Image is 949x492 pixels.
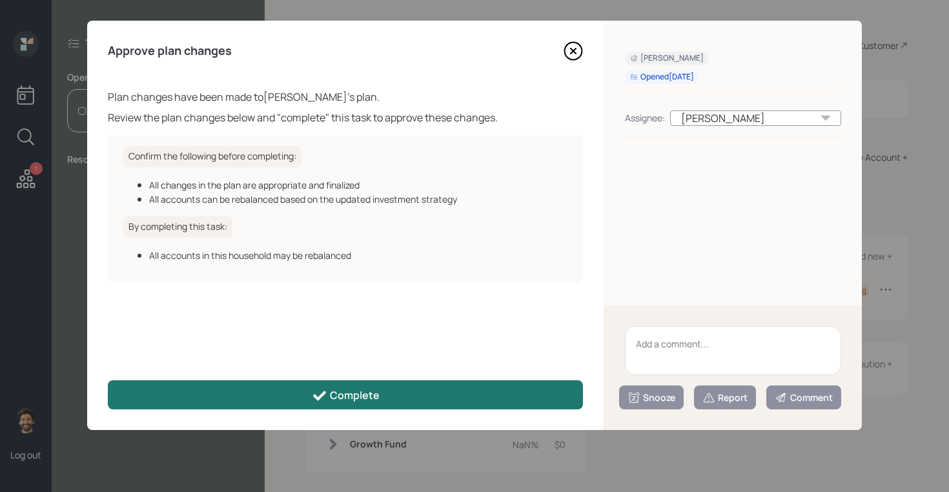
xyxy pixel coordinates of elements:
[694,385,756,409] button: Report
[149,249,567,262] div: All accounts in this household may be rebalanced
[149,178,567,192] div: All changes in the plan are appropriate and finalized
[628,391,675,404] div: Snooze
[108,89,583,105] div: Plan changes have been made to [PERSON_NAME] 's plan.
[702,391,748,404] div: Report
[766,385,841,409] button: Comment
[123,146,301,167] h6: Confirm the following before completing:
[312,388,380,404] div: Complete
[108,44,232,58] h4: Approve plan changes
[149,192,567,206] div: All accounts can be rebalanced based on the updated investment strategy
[108,110,583,125] div: Review the plan changes below and "complete" this task to approve these changes.
[630,53,704,64] div: [PERSON_NAME]
[123,216,232,238] h6: By completing this task:
[625,111,665,125] div: Assignee:
[619,385,684,409] button: Snooze
[670,110,841,126] div: [PERSON_NAME]
[775,391,833,404] div: Comment
[108,380,583,409] button: Complete
[630,72,694,83] div: Opened [DATE]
